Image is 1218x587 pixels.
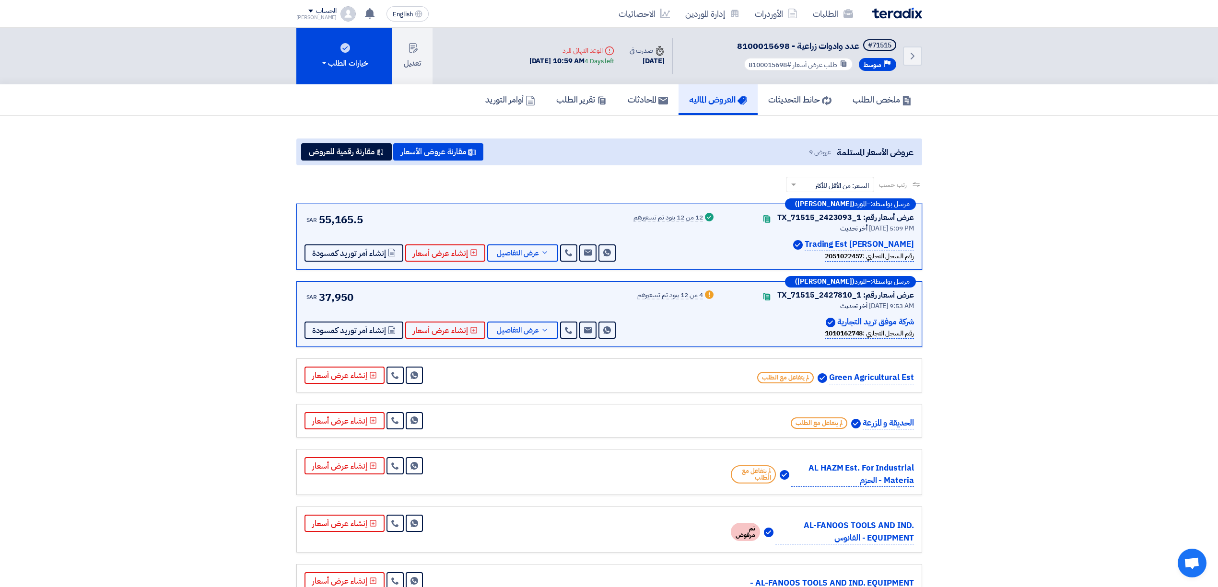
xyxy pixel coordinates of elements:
[855,278,867,285] span: المورد
[340,6,356,22] img: profile_test.png
[737,39,898,53] h5: عدد وادوات زراعية - 8100015698
[826,318,835,327] img: Verified Account
[791,462,913,487] p: AL HAZM Est. For Industrial Materia - الحزم
[869,223,914,233] span: [DATE] 5:09 PM
[475,84,546,115] a: أوامر التوريد
[304,367,385,384] button: إنشاء عرض أسعار
[758,84,842,115] a: حائط التحديثات
[487,244,558,262] button: عرض التفاصيل
[393,143,483,161] button: مقارنة عروض الأسعار
[617,84,679,115] a: المحادثات
[304,457,385,474] button: إنشاء عرض أسعار
[630,56,664,67] div: [DATE]
[392,28,433,84] button: تعديل
[870,201,910,207] span: مرسل بواسطة:
[1178,549,1206,577] div: Open chat
[795,201,855,207] b: ([PERSON_NAME])
[793,240,803,250] img: Verified Account
[413,250,468,257] span: إنشاء عرض أسعار
[825,328,863,338] b: 1010162748
[795,278,855,285] b: ([PERSON_NAME])
[633,214,703,222] div: 12 من 12 بنود تم تسعيرهم
[870,278,910,285] span: مرسل بواسطة:
[556,94,607,105] h5: تقرير الطلب
[775,519,914,544] p: AL-FANOOS TOOLS AND IND. EQUIPMENT - الفانوس
[319,212,363,228] span: 55,165.5
[306,293,317,301] span: SAR
[405,244,485,262] button: إنشاء عرض أسعار
[306,216,317,224] span: SAR
[777,289,914,301] div: عرض أسعار رقم: TX_71515_2427810_1
[853,94,912,105] h5: ملخص الطلب
[413,327,468,334] span: إنشاء عرض أسعار
[785,198,916,210] div: –
[296,28,392,84] button: خيارات الطلب
[628,94,668,105] h5: المحادثات
[689,94,747,105] h5: العروض الماليه
[868,42,891,49] div: #71515
[611,2,678,25] a: الاحصائيات
[630,46,664,56] div: صدرت في
[319,289,353,305] span: 37,950
[304,322,403,339] button: إنشاء أمر توريد كمسودة
[747,2,805,25] a: الأوردرات
[301,143,392,161] button: مقارنة رقمية للعروض
[825,328,913,339] div: رقم السجل التجاري :
[637,292,703,299] div: 4 من 12 بنود تم تسعيرهم
[312,327,386,334] span: إنشاء أمر توريد كمسودة
[320,58,368,69] div: خيارات الطلب
[785,276,916,288] div: –
[487,322,558,339] button: عرض التفاصيل
[405,322,485,339] button: إنشاء عرض أسعار
[818,373,827,383] img: Verified Account
[879,180,906,190] span: رتب حسب
[497,250,539,257] span: عرض التفاصيل
[793,60,837,70] span: طلب عرض أسعار
[529,46,614,56] div: الموعد النهائي للرد
[825,251,863,261] b: 2051022457
[304,412,385,429] button: إنشاء عرض أسعار
[777,212,914,223] div: عرض أسعار رقم: TX_71515_2423093_1
[864,60,881,69] span: متوسط
[731,523,760,541] span: تم مرفوض
[780,470,789,480] img: Verified Account
[805,238,914,251] p: [PERSON_NAME] Trading Est
[679,84,758,115] a: العروض الماليه
[749,60,791,70] span: #8100015698
[485,94,535,105] h5: أوامر التوريد
[546,84,617,115] a: تقرير الطلب
[393,11,413,18] span: English
[678,2,747,25] a: إدارة الموردين
[855,201,867,207] span: المورد
[296,15,337,20] div: [PERSON_NAME]
[304,244,403,262] button: إنشاء أمر توريد كمسودة
[757,372,814,383] span: لم يتفاعل مع الطلب
[837,316,914,329] p: شركة موفق تريد التجارية
[863,417,913,430] p: الحديقة و المزرعة
[768,94,832,105] h5: حائط التحديثات
[869,301,914,311] span: [DATE] 9:53 AM
[791,417,847,429] span: لم يتفاعل مع الطلب
[805,2,861,25] a: الطلبات
[829,371,914,384] p: Green Agricultural Est
[840,301,867,311] span: أخر تحديث
[809,147,831,157] span: عروض 9
[497,327,539,334] span: عرض التفاصيل
[837,146,913,159] span: عروض الأسعار المستلمة
[872,8,922,19] img: Teradix logo
[842,84,922,115] a: ملخص الطلب
[840,223,867,233] span: أخر تحديث
[851,419,861,428] img: Verified Account
[731,465,776,483] span: لم يتفاعل مع الطلب
[585,57,614,66] div: 4 Days left
[312,250,386,257] span: إنشاء أمر توريد كمسودة
[825,251,913,262] div: رقم السجل التجاري :
[815,181,869,191] span: السعر: من الأقل للأكثر
[386,6,429,22] button: English
[737,39,859,52] span: عدد وادوات زراعية - 8100015698
[316,7,337,15] div: الحساب
[529,56,614,67] div: [DATE] 10:59 AM
[304,515,385,532] button: إنشاء عرض أسعار
[764,528,773,537] img: Verified Account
